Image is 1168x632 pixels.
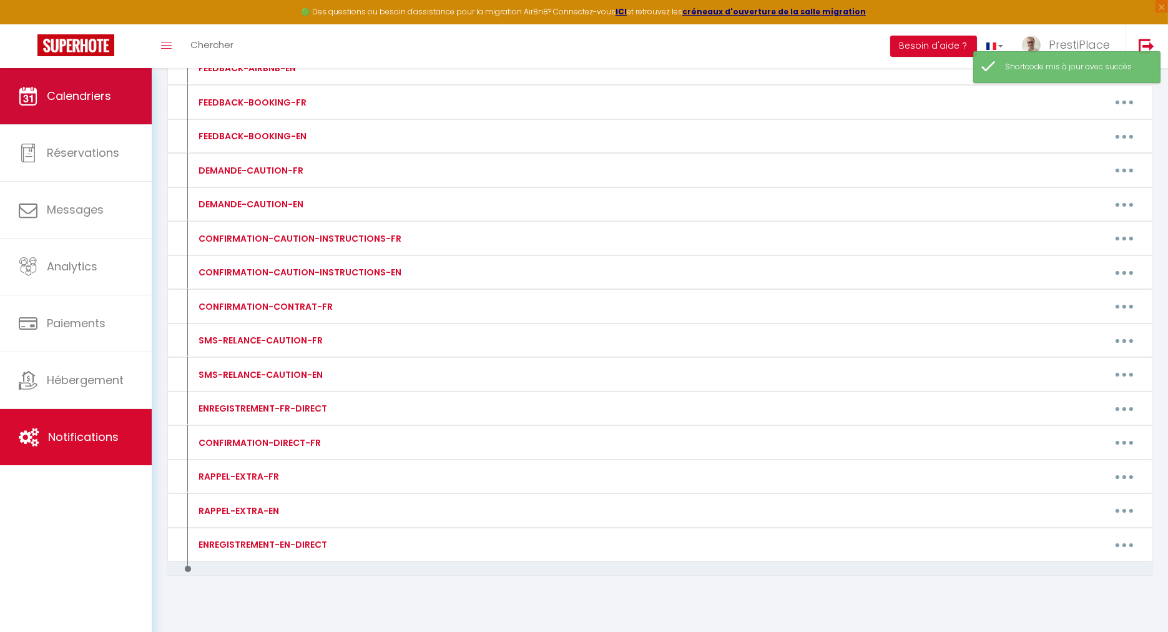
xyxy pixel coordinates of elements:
[195,333,323,347] div: SMS-RELANCE-CAUTION-FR
[1022,36,1041,54] img: ...
[195,436,321,450] div: CONFIRMATION-DIRECT-FR
[195,232,401,245] div: CONFIRMATION-CAUTION-INSTRUCTIONS-FR
[1049,37,1110,52] span: PrestiPlace
[195,368,323,382] div: SMS-RELANCE-CAUTION-EN
[195,61,296,75] div: FEEDBACK-AIRBNB-EN
[195,300,333,314] div: CONFIRMATION-CONTRAT-FR
[195,402,327,415] div: ENREGISTREMENT-FR-DIRECT
[47,202,104,217] span: Messages
[195,504,279,518] div: RAPPEL-EXTRA-EN
[195,265,401,279] div: CONFIRMATION-CAUTION-INSTRUCTIONS-EN
[48,429,119,445] span: Notifications
[47,259,97,274] span: Analytics
[47,372,124,388] span: Hébergement
[890,36,977,57] button: Besoin d'aide ?
[195,197,303,211] div: DEMANDE-CAUTION-EN
[1013,24,1126,68] a: ... PrestiPlace
[195,129,307,143] div: FEEDBACK-BOOKING-EN
[1139,38,1154,54] img: logout
[10,5,47,42] button: Ouvrir le widget de chat LiveChat
[195,538,327,551] div: ENREGISTREMENT-EN-DIRECT
[616,6,627,17] a: ICI
[190,38,233,51] span: Chercher
[195,470,279,483] div: RAPPEL-EXTRA-FR
[682,6,866,17] a: créneaux d'ouverture de la salle migration
[47,88,111,104] span: Calendriers
[1005,61,1147,73] div: Shortcode mis à jour avec succès
[37,34,114,56] img: Super Booking
[195,96,307,109] div: FEEDBACK-BOOKING-FR
[181,24,243,68] a: Chercher
[47,145,119,160] span: Réservations
[47,315,106,331] span: Paiements
[195,164,303,177] div: DEMANDE-CAUTION-FR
